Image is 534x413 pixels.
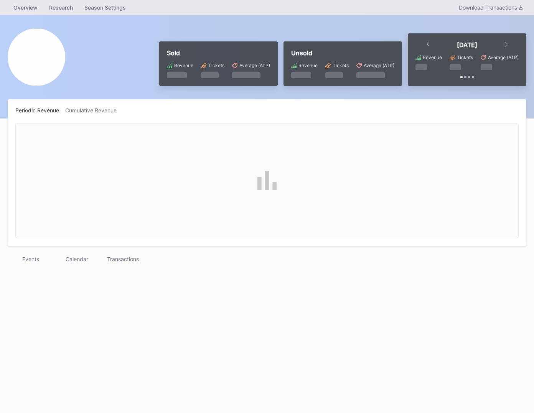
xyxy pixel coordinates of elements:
div: Tickets [208,63,224,68]
div: Events [8,253,54,265]
div: Download Transactions [459,4,522,11]
div: Transactions [100,253,146,265]
div: Periodic Revenue [15,107,65,114]
div: Average (ATP) [239,63,270,68]
div: [DATE] [457,41,477,49]
div: Sold [167,49,270,57]
a: Research [43,2,79,13]
a: Season Settings [79,2,132,13]
div: Average (ATP) [488,54,519,60]
button: Download Transactions [455,2,526,13]
div: Cumulative Revenue [65,107,123,114]
div: Unsold [291,49,394,57]
div: Tickets [457,54,473,60]
div: Revenue [298,63,318,68]
div: Average (ATP) [364,63,394,68]
div: Revenue [174,63,193,68]
div: Calendar [54,253,100,265]
a: Overview [8,2,43,13]
div: Tickets [333,63,349,68]
div: Revenue [423,54,442,60]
